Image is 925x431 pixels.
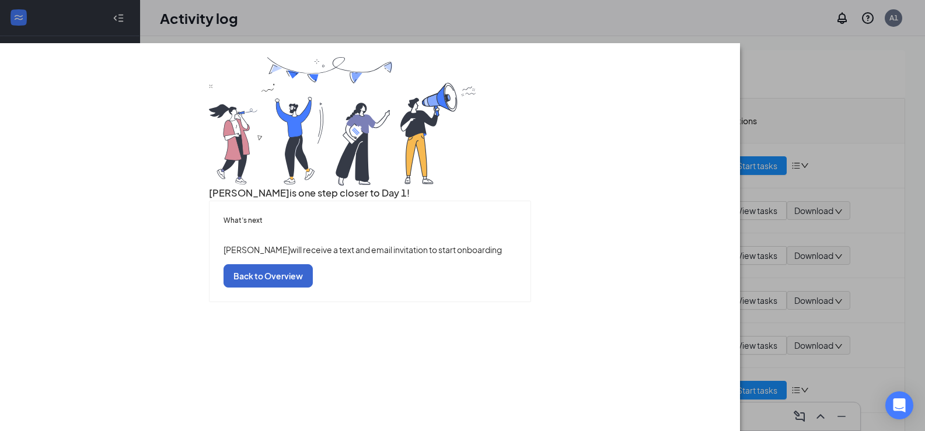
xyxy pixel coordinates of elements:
[209,57,477,185] img: you are all set
[224,215,516,226] h5: What’s next
[224,243,516,256] p: [PERSON_NAME] will receive a text and email invitation to start onboarding
[224,264,313,288] button: Back to Overview
[885,391,913,419] div: Open Intercom Messenger
[209,185,531,201] h3: [PERSON_NAME] is one step closer to Day 1!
